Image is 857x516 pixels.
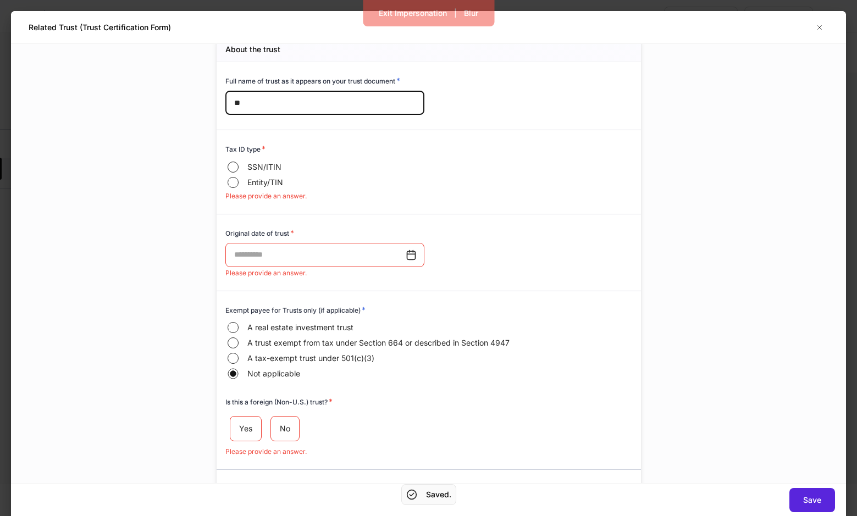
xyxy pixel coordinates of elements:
h6: Tax ID type [225,143,266,154]
h6: Full name of trust as it appears on your trust document [225,75,400,86]
h5: Related Trust (Trust Certification Form) [29,22,171,33]
h6: Original date of trust [225,228,294,238]
span: Entity/TIN [247,177,283,188]
p: Please provide an answer. [225,447,632,456]
h6: Exempt payee for Trusts only (if applicable) [225,304,366,315]
p: Please provide an answer. [225,269,424,278]
div: Save [803,495,821,506]
div: Blur [464,8,478,19]
span: SSN/ITIN [247,162,281,173]
span: A tax-exempt trust under 501(c)(3) [247,353,374,364]
h5: Saved. [426,489,451,500]
span: Not applicable [247,368,300,379]
span: A trust exempt from tax under Section 664 or described in Section 4947 [247,337,510,348]
p: Please provide an answer. [225,192,632,201]
h5: About the trust [225,44,280,55]
h6: Is this a foreign (Non-U.S.) trust? [225,396,333,407]
div: Exit Impersonation [379,8,447,19]
span: A real estate investment trust [247,322,353,333]
button: Save [789,488,835,512]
